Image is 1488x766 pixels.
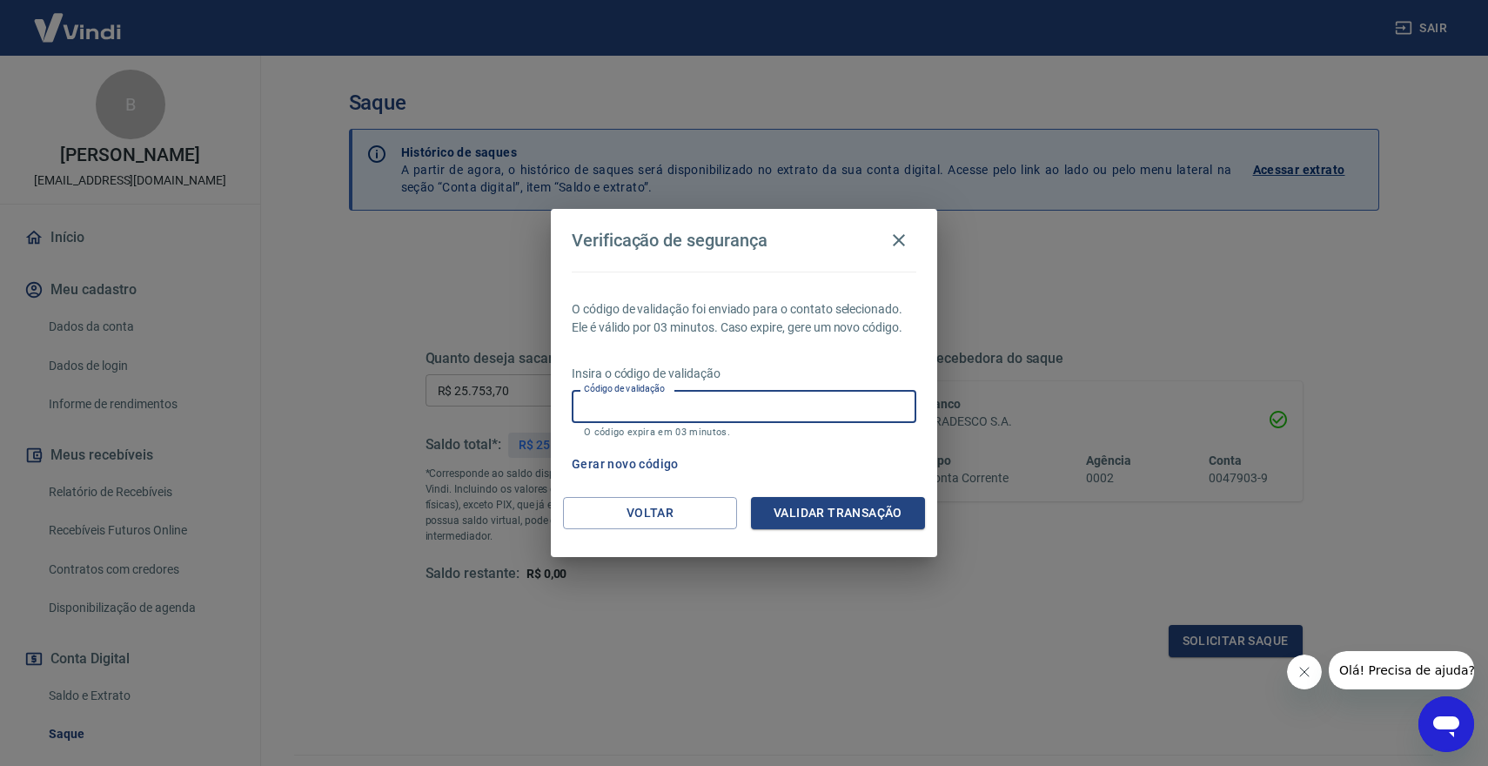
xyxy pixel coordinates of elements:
[572,365,916,383] p: Insira o código de validação
[751,497,925,529] button: Validar transação
[1287,655,1322,689] iframe: Fechar mensagem
[572,300,916,337] p: O código de validação foi enviado para o contato selecionado. Ele é válido por 03 minutos. Caso e...
[1418,696,1474,752] iframe: Botão para abrir a janela de mensagens
[572,230,767,251] h4: Verificação de segurança
[584,427,904,438] p: O código expira em 03 minutos.
[584,382,665,395] label: Código de validação
[10,12,146,26] span: Olá! Precisa de ajuda?
[565,448,686,480] button: Gerar novo código
[563,497,737,529] button: Voltar
[1329,651,1474,689] iframe: Mensagem da empresa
